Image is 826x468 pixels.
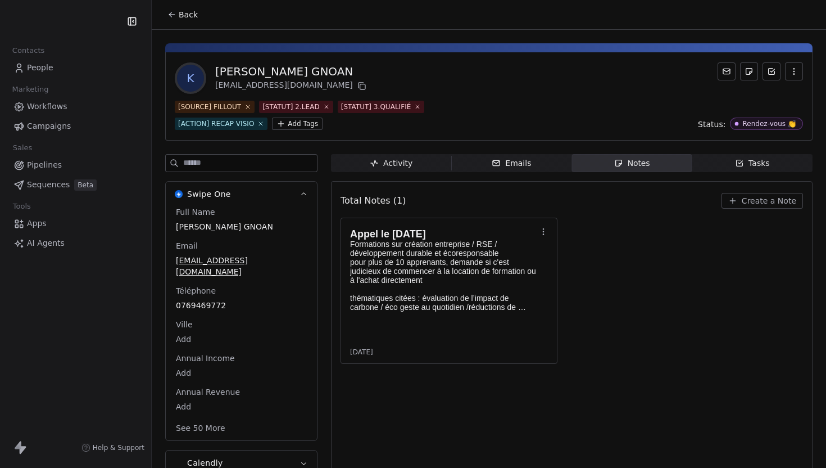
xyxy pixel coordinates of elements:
[9,214,142,233] a: Apps
[178,119,254,129] div: [ACTION] RECAP VISIO
[178,102,241,112] div: [SOURCE] FILLOUT
[174,240,200,251] span: Email
[7,81,53,98] span: Marketing
[174,206,217,218] span: Full Name
[27,120,71,132] span: Campaigns
[9,234,142,253] a: AI Agents
[27,101,67,112] span: Workflows
[8,198,35,215] span: Tools
[370,157,412,169] div: Activity
[27,179,70,191] span: Sequences
[81,443,144,452] a: Help & Support
[174,353,237,364] span: Annual Income
[177,65,204,92] span: k
[7,42,49,59] span: Contacts
[166,206,317,440] div: Swipe OneSwipe One
[215,64,369,79] div: [PERSON_NAME] GNOAN
[161,4,205,25] button: Back
[8,139,37,156] span: Sales
[175,190,183,198] img: Swipe One
[27,218,47,229] span: Apps
[350,228,537,240] h1: Appel le [DATE]
[176,401,307,412] span: Add
[9,97,142,116] a: Workflows
[735,157,770,169] div: Tasks
[169,418,232,438] button: See 50 More
[176,255,307,277] span: [EMAIL_ADDRESS][DOMAIN_NAME]
[176,334,307,345] span: Add
[350,294,537,312] p: thématiques citées : évaluation de l’impact de carbone / éco geste au quotidien /réductions de l’...
[9,175,142,194] a: SequencesBeta
[74,179,97,191] span: Beta
[341,194,406,208] span: Total Notes (1)
[174,319,195,330] span: Ville
[492,157,531,169] div: Emails
[187,188,231,200] span: Swipe One
[742,120,796,128] div: Rendez-vous 👏
[176,221,307,232] span: [PERSON_NAME] GNOAN
[350,240,537,258] p: Formations sur création entreprise / RSE / développement durable et écoresponsable
[215,79,369,93] div: [EMAIL_ADDRESS][DOMAIN_NAME]
[174,285,218,296] span: Téléphone
[93,443,144,452] span: Help & Support
[9,117,142,136] a: Campaigns
[262,102,320,112] div: [STATUT] 2.LEAD
[9,156,142,174] a: Pipelines
[176,300,307,311] span: 0769469772
[350,348,373,357] span: [DATE]
[174,386,242,398] span: Annual Revenue
[698,119,725,130] span: Status:
[341,102,411,112] div: [STATUT] 3.QUALIFIÉ
[272,118,323,130] button: Add Tags
[350,258,537,285] p: pour plus de 10 apprenants, demande si c'est judicieux de commencer à la location de formation ou...
[179,9,198,20] span: Back
[27,237,65,249] span: AI Agents
[166,182,317,206] button: Swipe OneSwipe One
[176,367,307,379] span: Add
[742,195,796,206] span: Create a Note
[9,58,142,77] a: People
[175,459,183,467] img: Calendly
[721,193,803,209] button: Create a Note
[27,62,53,74] span: People
[27,159,62,171] span: Pipelines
